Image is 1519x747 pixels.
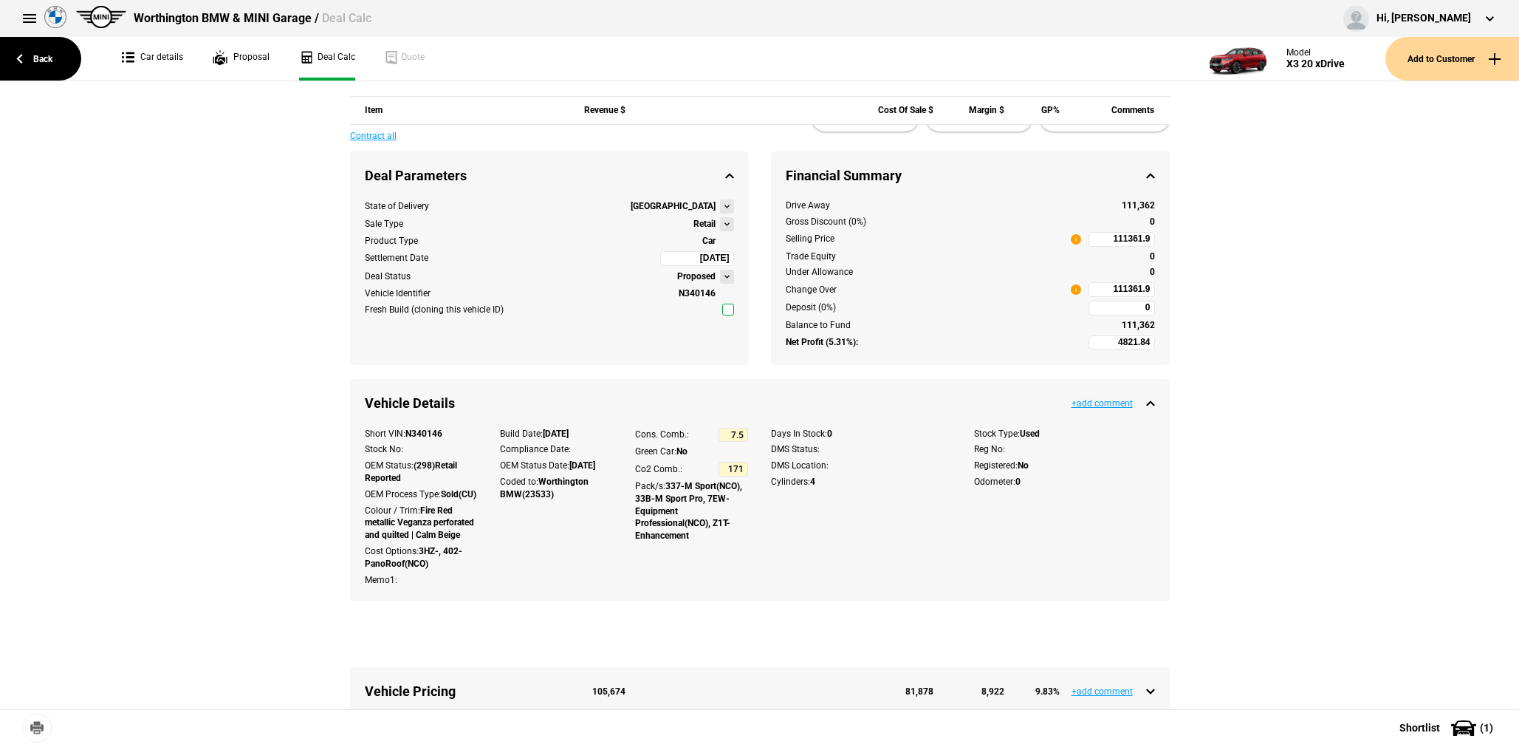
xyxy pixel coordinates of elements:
[1376,11,1471,26] div: Hi, [PERSON_NAME]
[365,682,555,700] div: Vehicle Pricing
[1150,251,1155,262] strong: 0
[365,218,403,231] div: Sale Type
[1075,97,1154,124] div: Comments
[771,460,952,472] div: DMS Location:
[1377,709,1519,746] button: Shortlist(1)
[786,216,1081,228] div: Gross Discount (0%)
[365,252,428,265] div: Settlement Date
[134,10,371,27] div: Worthington BMW & MINI Garage /
[677,270,716,283] strong: Proposed
[569,460,595,471] strong: [DATE]
[322,11,371,25] span: Deal Calc
[365,545,478,570] div: Cost Options:
[570,97,625,124] div: Revenue $
[905,686,933,697] strong: 81,878
[1122,320,1155,330] strong: 111,362
[1088,301,1155,315] input: 0
[786,319,1081,332] div: Balance to Fund
[1021,97,1060,124] div: GP%
[810,477,815,487] strong: 4
[786,301,1081,314] div: Deposit (0%)
[635,463,682,476] div: Co2 Comb.:
[213,37,270,81] a: Proposal
[974,460,1155,472] div: Registered:
[870,97,933,124] div: Cost Of Sale $
[500,477,589,499] strong: Worthington BMW(23533)
[974,476,1155,488] div: Odometer:
[786,199,1081,212] div: Drive Away
[365,200,429,213] div: State of Delivery
[1399,723,1440,733] span: Shortlist
[1286,58,1345,70] div: X3 20 xDrive
[719,428,748,443] input: 7.5
[1150,216,1155,227] strong: 0
[1015,477,1021,487] strong: 0
[350,379,1170,427] div: Vehicle Details
[1088,282,1155,297] input: 111361.9
[1286,47,1345,58] div: Model
[405,429,442,439] strong: N340146
[635,480,748,542] div: Pack/s:
[1071,687,1133,696] button: +add comment
[76,6,126,28] img: mini.png
[365,443,478,456] div: Stock No:
[500,428,613,440] div: Build Date:
[693,218,716,231] strong: Retail
[365,460,457,483] strong: (298)Retail Reported
[771,151,1170,199] div: Financial Summary
[786,233,834,245] div: Selling Price
[592,686,625,697] strong: 105,674
[786,336,858,349] strong: Net Profit (5.31%):
[827,429,832,439] strong: 0
[350,132,397,140] button: Contract all
[44,6,66,28] img: bmw.png
[365,270,411,283] div: Deal Status
[365,287,431,300] div: Vehicle Identifier
[365,574,478,587] div: Memo1:
[1385,37,1519,81] button: Add to Customer
[771,428,952,440] div: Days In Stock:
[350,151,749,199] div: Deal Parameters
[660,251,734,266] input: 15/08/2025
[365,235,418,248] div: Product Type
[365,428,478,440] div: Short VIN:
[1122,200,1155,211] strong: 111,362
[635,446,748,458] div: Green Car:
[974,443,1155,456] div: Reg No:
[635,481,742,541] strong: 337-M Sport(NCO), 33B-M Sport Pro, 7EW-Equipment Professional(NCO), Z1T-Enhancement
[1088,232,1155,247] input: 111361.9
[1020,429,1040,439] strong: Used
[365,97,555,124] div: Item
[365,546,462,569] strong: 3HZ-, 402-PanoRoof(NCO)
[441,489,476,499] strong: Sold(CU)
[949,97,1004,124] div: Margin $
[786,266,1081,279] div: Under Allowance
[543,429,569,439] strong: [DATE]
[500,476,613,501] div: Coded to:
[676,446,688,457] strong: No
[1071,399,1133,408] button: +add comment
[786,250,1081,263] div: Trade Equity
[299,37,355,81] a: Deal Calc
[1480,723,1493,733] span: ( 1 )
[635,429,689,441] div: Cons. Comb.:
[771,443,952,456] div: DMS Status:
[365,488,478,501] div: OEM Process Type:
[365,505,478,542] div: Colour / Trim:
[122,37,183,81] a: Car details
[702,236,716,246] strong: Car
[1071,234,1081,245] span: i
[631,200,716,213] strong: [GEOGRAPHIC_DATA]
[786,284,837,296] div: Change Over
[1018,460,1029,471] strong: No
[500,460,613,472] div: OEM Status Date:
[679,288,716,299] strong: N340146
[981,686,1004,697] strong: 8,922
[719,462,748,477] input: 171
[1021,686,1060,698] div: 9.83 %
[1150,267,1155,277] strong: 0
[365,304,504,316] div: Fresh Build (cloning this vehicle ID)
[500,443,613,456] div: Compliance Date:
[365,505,474,541] strong: Fire Red metallic Veganza perforated and quilted | Calm Beige
[365,460,478,485] div: OEM Status:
